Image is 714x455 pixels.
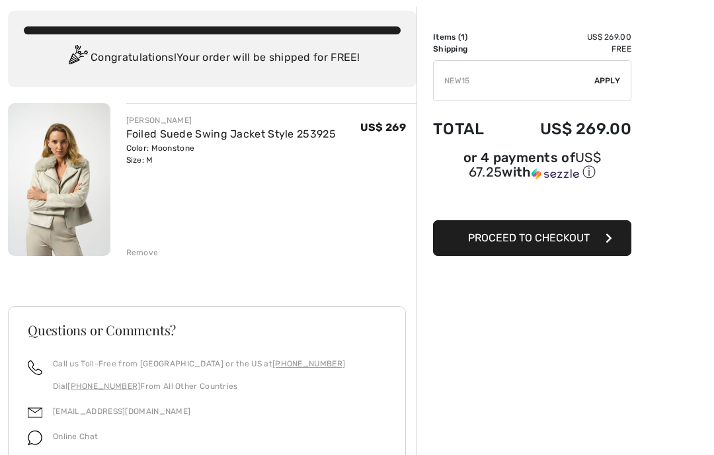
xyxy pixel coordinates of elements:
div: Remove [126,247,159,259]
button: Proceed to Checkout [433,220,631,256]
a: Foiled Suede Swing Jacket Style 253925 [126,128,336,140]
h3: Questions or Comments? [28,323,386,337]
img: Sezzle [532,168,579,180]
input: Promo code [434,61,594,101]
img: Congratulation2.svg [64,45,91,71]
div: Color: Moonstone Size: M [126,142,336,166]
iframe: PayPal-paypal [433,186,631,216]
span: US$ 269 [360,121,406,134]
img: Foiled Suede Swing Jacket Style 253925 [8,103,110,256]
td: US$ 269.00 [504,106,631,151]
img: email [28,405,42,420]
a: [EMAIL_ADDRESS][DOMAIN_NAME] [53,407,190,416]
td: Shipping [433,43,504,55]
span: Proceed to Checkout [468,231,590,244]
p: Call us Toll-Free from [GEOGRAPHIC_DATA] or the US at [53,358,345,370]
span: 1 [461,32,465,42]
div: Congratulations! Your order will be shipped for FREE! [24,45,401,71]
div: [PERSON_NAME] [126,114,336,126]
a: [PHONE_NUMBER] [272,359,345,368]
td: Items ( ) [433,31,504,43]
td: US$ 269.00 [504,31,631,43]
p: Dial From All Other Countries [53,380,345,392]
img: call [28,360,42,375]
img: chat [28,431,42,445]
span: Apply [594,75,621,87]
span: US$ 67.25 [469,149,601,180]
div: or 4 payments ofUS$ 67.25withSezzle Click to learn more about Sezzle [433,151,631,186]
div: or 4 payments of with [433,151,631,181]
span: Online Chat [53,432,98,441]
td: Free [504,43,631,55]
td: Total [433,106,504,151]
a: [PHONE_NUMBER] [67,382,140,391]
